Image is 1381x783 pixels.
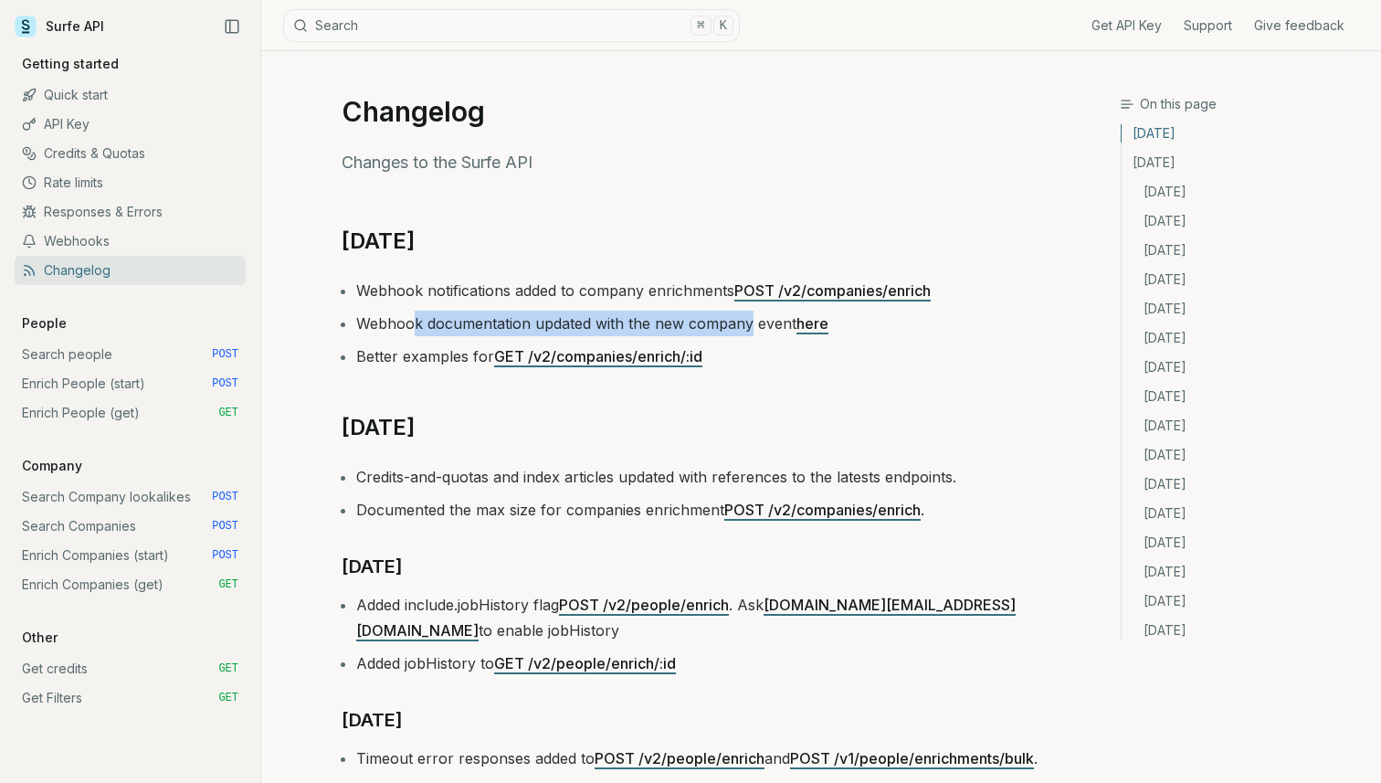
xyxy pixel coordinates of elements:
[559,596,729,614] a: POST /v2/people/enrich
[356,592,1039,643] li: Added include.jobHistory flag . Ask to enable jobHistory
[1122,499,1366,528] a: [DATE]
[1122,206,1366,236] a: [DATE]
[1122,557,1366,587] a: [DATE]
[15,457,90,475] p: Company
[1122,124,1366,148] a: [DATE]
[1122,587,1366,616] a: [DATE]
[15,55,126,73] p: Getting started
[494,347,702,365] a: GET /v2/companies/enrich/:id
[283,9,740,42] button: Search⌘K
[212,548,238,563] span: POST
[15,13,104,40] a: Surfe API
[1122,440,1366,470] a: [DATE]
[1122,294,1366,323] a: [DATE]
[734,281,931,300] a: POST /v2/companies/enrich
[356,746,1039,771] li: Timeout error responses added to and .
[690,16,711,36] kbd: ⌘
[15,80,246,110] a: Quick start
[15,369,246,398] a: Enrich People (start) POST
[342,705,403,735] a: [DATE]
[595,749,764,767] a: POST /v2/people/enrich
[1122,411,1366,440] a: [DATE]
[342,95,1039,128] h1: Changelog
[15,683,246,713] a: Get Filters GET
[218,406,238,420] span: GET
[342,552,403,581] a: [DATE]
[1122,177,1366,206] a: [DATE]
[15,398,246,428] a: Enrich People (get) GET
[796,314,828,333] a: here
[15,654,246,683] a: Get credits GET
[1254,16,1344,35] a: Give feedback
[356,344,1039,369] li: Better examples for
[724,501,921,519] a: POST /v2/companies/enrich
[1122,323,1366,353] a: [DATE]
[356,311,1039,336] li: Webhook documentation updated with the new company event
[1122,528,1366,557] a: [DATE]
[15,570,246,599] a: Enrich Companies (get) GET
[15,139,246,168] a: Credits & Quotas
[1184,16,1232,35] a: Support
[15,110,246,139] a: API Key
[15,314,74,333] p: People
[1122,353,1366,382] a: [DATE]
[356,278,1039,303] li: Webhook notifications added to company enrichments
[342,413,415,442] a: [DATE]
[212,347,238,362] span: POST
[15,256,246,285] a: Changelog
[1091,16,1162,35] a: Get API Key
[218,661,238,676] span: GET
[790,749,1034,767] a: POST /v1/people/enrichments/bulk
[212,376,238,391] span: POST
[713,16,733,36] kbd: K
[15,629,65,647] p: Other
[15,541,246,570] a: Enrich Companies (start) POST
[212,490,238,504] span: POST
[218,691,238,705] span: GET
[356,464,1039,490] li: Credits-and-quotas and index articles updated with references to the latests endpoints.
[1122,470,1366,499] a: [DATE]
[1122,236,1366,265] a: [DATE]
[1122,616,1366,640] a: [DATE]
[15,168,246,197] a: Rate limits
[15,340,246,369] a: Search people POST
[218,13,246,40] button: Collapse Sidebar
[15,197,246,227] a: Responses & Errors
[15,482,246,512] a: Search Company lookalikes POST
[1122,148,1366,177] a: [DATE]
[218,577,238,592] span: GET
[212,519,238,534] span: POST
[356,497,1039,523] li: Documented the max size for companies enrichment .
[342,227,415,256] a: [DATE]
[356,596,1016,640] a: [DOMAIN_NAME][EMAIL_ADDRESS][DOMAIN_NAME]
[494,654,676,672] a: GET /v2/people/enrich/:id
[342,150,1039,175] p: Changes to the Surfe API
[1120,95,1366,113] h3: On this page
[15,512,246,541] a: Search Companies POST
[1122,382,1366,411] a: [DATE]
[1122,265,1366,294] a: [DATE]
[15,227,246,256] a: Webhooks
[356,651,1039,676] li: Added jobHistory to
